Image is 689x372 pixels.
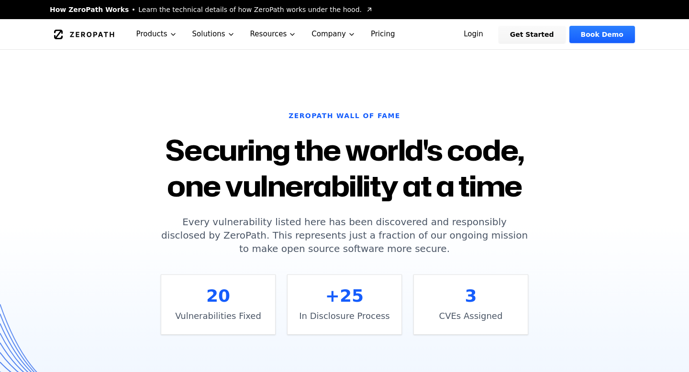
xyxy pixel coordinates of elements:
a: Pricing [363,19,403,49]
a: Login [452,26,495,43]
h6: ZEROPATH WALL OF FAME [161,111,528,120]
span: How ZeroPath Works [50,5,129,14]
h1: Securing the world's code, one vulnerability at a time [161,132,528,204]
p: In Disclosure Process [299,309,390,323]
p: Vulnerabilities Fixed [173,309,264,323]
nav: Global [38,19,651,49]
div: 20 [173,286,264,306]
button: Company [304,19,363,49]
a: Book Demo [569,26,635,43]
p: CVEs Assigned [425,309,516,323]
button: Products [129,19,185,49]
button: Solutions [185,19,243,49]
div: +25 [299,286,390,306]
a: Get Started [499,26,566,43]
span: Learn the technical details of how ZeroPath works under the hood. [138,5,362,14]
button: Resources [243,19,304,49]
p: Every vulnerability listed here has been discovered and responsibly disclosed by ZeroPath. This r... [161,215,528,255]
div: 3 [425,286,516,306]
a: How ZeroPath WorksLearn the technical details of how ZeroPath works under the hood. [50,5,373,14]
